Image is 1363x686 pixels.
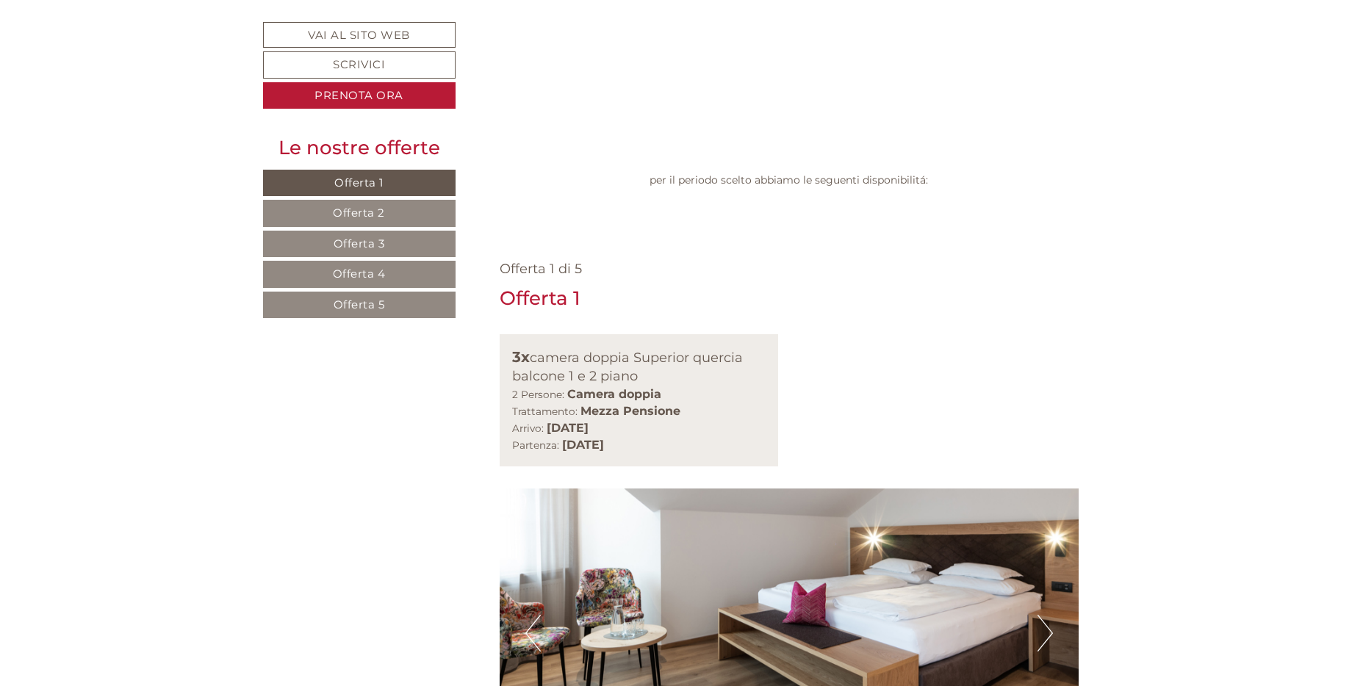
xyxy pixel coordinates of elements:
span: Offerta 1 di 5 [500,261,582,277]
button: Previous [525,615,541,651]
span: Offerta 1 [334,176,384,189]
small: Arrivo: [512,422,544,434]
div: Le nostre offerte [263,134,456,162]
small: Trattamento: [512,405,578,417]
div: Buon giorno, come possiamo aiutarla? [11,40,253,84]
b: 3x [512,348,530,366]
span: Offerta 5 [334,297,385,311]
span: Offerta 3 [334,237,385,250]
a: Prenota ora [263,82,456,109]
small: 2 Persone: [512,389,564,400]
div: [GEOGRAPHIC_DATA] [22,43,246,54]
small: Partenza: [512,439,559,451]
button: Next [1037,615,1053,651]
button: Invia [500,386,580,414]
div: Offerta 1 [500,285,580,312]
span: Offerta 2 [333,206,385,220]
div: [DATE] [262,11,318,36]
a: Scrivici [263,51,456,79]
a: Vai al sito web [263,22,456,48]
b: [DATE] [562,438,604,452]
div: camera doppia Superior quercia balcone 1 e 2 piano [512,347,766,386]
b: Camera doppia [567,387,661,401]
b: [DATE] [547,421,589,435]
small: 13:13 [22,71,246,82]
b: Mezza Pensione [580,404,680,418]
span: Offerta 4 [333,267,386,281]
p: per il periodo scelto abbiamo le seguenti disponibilitá: [500,174,1079,187]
